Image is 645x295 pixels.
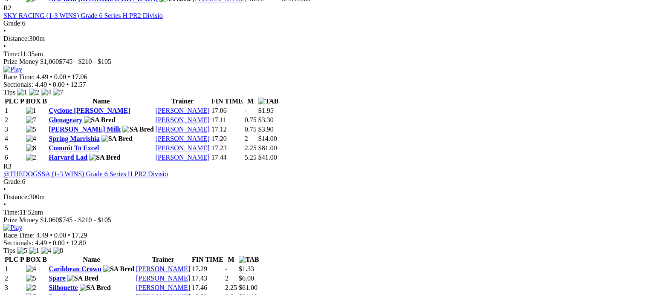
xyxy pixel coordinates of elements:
span: $1.33 [239,265,254,272]
img: SA Bred [89,154,120,161]
div: Prize Money $1,060 [3,216,642,224]
img: 1 [26,107,36,115]
span: 4.49 [35,239,47,246]
img: 2 [29,89,39,96]
a: [PERSON_NAME] [136,265,190,272]
a: [PERSON_NAME] [156,144,210,152]
img: SA Bred [84,116,115,124]
a: [PERSON_NAME] [156,116,210,123]
td: 5 [4,144,25,152]
img: 1 [17,89,27,96]
th: M [225,255,237,264]
span: B [42,256,47,263]
span: 0.00 [54,232,66,239]
a: [PERSON_NAME] [156,107,210,114]
img: 2 [26,154,36,161]
span: 17.29 [72,232,87,239]
td: 4 [4,135,25,143]
text: - [245,107,247,114]
img: 8 [26,144,36,152]
a: [PERSON_NAME] [136,284,190,291]
span: • [50,73,52,80]
span: $745 - $210 - $105 [59,216,111,223]
a: SKY RACING (1-3 WINS) Grade 6 Series H PR2 Divisio [3,12,163,19]
img: TAB [258,97,279,105]
span: 17.06 [72,73,87,80]
span: 0.00 [53,81,65,88]
td: 17.46 [191,284,224,292]
a: Silhouette [49,284,78,291]
th: Name [48,97,154,106]
span: Race Time: [3,232,35,239]
text: 2 [245,135,248,142]
div: 11:52am [3,209,642,216]
img: SA Bred [67,275,98,282]
div: Prize Money $1,060 [3,58,642,66]
img: 4 [26,135,36,143]
a: @THEDOGSSA (1-3 WINS) Grade 6 Series H PR2 Divisio [3,170,168,178]
span: • [3,186,6,193]
span: $6.00 [239,275,254,282]
td: 17.12 [211,125,243,134]
span: B [42,97,47,105]
span: • [50,232,52,239]
span: BOX [26,97,41,105]
span: BOX [26,256,41,263]
span: P [20,256,24,263]
img: 1 [29,247,39,255]
img: 5 [26,126,36,133]
a: Spare [49,275,66,282]
span: • [49,81,51,88]
span: 4.49 [36,232,48,239]
a: Harvard Lad [49,154,87,161]
img: 2 [26,284,36,292]
span: Distance: [3,193,29,200]
span: • [67,239,69,246]
td: 17.23 [211,144,243,152]
span: Tips [3,89,15,96]
span: • [49,239,51,246]
a: Glenageary [49,116,82,123]
img: 5 [17,247,27,255]
span: 12.57 [70,81,86,88]
span: 4.49 [36,73,48,80]
span: R3 [3,163,12,170]
img: 7 [26,116,36,124]
td: 2 [4,116,25,124]
td: 2 [4,274,25,283]
span: Sectionals: [3,81,33,88]
th: FIN TIME [211,97,243,106]
img: 4 [41,247,51,255]
span: • [68,232,70,239]
td: 17.44 [211,153,243,162]
span: 0.00 [54,73,66,80]
th: Name [48,255,135,264]
text: 2.25 [225,284,237,291]
div: 6 [3,178,642,186]
img: 4 [26,265,36,273]
span: • [68,73,70,80]
img: 7 [53,89,63,96]
td: 3 [4,284,25,292]
span: R2 [3,4,12,11]
span: $41.00 [258,154,277,161]
span: • [3,27,6,34]
text: 2.25 [245,144,257,152]
a: [PERSON_NAME] [156,135,210,142]
span: $14.00 [258,135,277,142]
img: TAB [239,256,259,263]
div: 11:35am [3,50,642,58]
span: PLC [5,256,18,263]
span: Sectionals: [3,239,33,246]
span: $745 - $210 - $105 [59,58,111,65]
td: 17.20 [211,135,243,143]
span: 4.49 [35,81,47,88]
a: [PERSON_NAME] [156,154,210,161]
span: • [3,43,6,50]
span: $61.00 [239,284,257,291]
span: $81.00 [258,144,277,152]
div: 300m [3,193,642,201]
span: 12.80 [70,239,86,246]
a: Caribbean Crown [49,265,101,272]
span: Grade: [3,20,22,27]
